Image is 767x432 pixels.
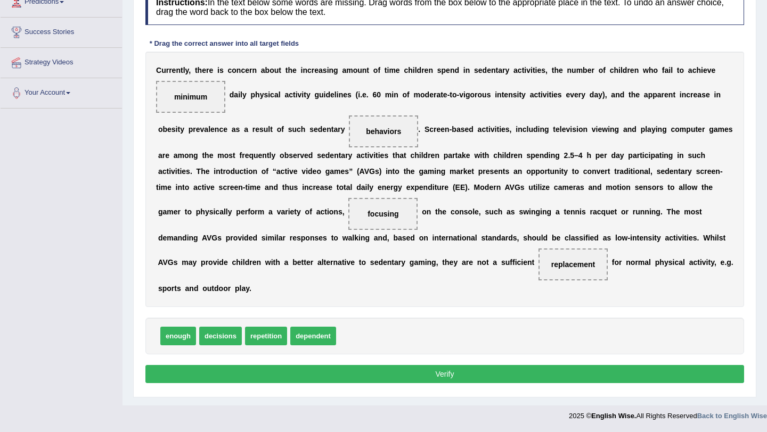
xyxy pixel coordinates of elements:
[195,66,198,74] b: t
[156,66,161,74] b: C
[591,66,594,74] b: r
[270,66,274,74] b: o
[161,66,166,74] b: u
[236,66,241,74] b: n
[547,90,549,99] b: i
[185,66,189,74] b: y
[318,125,323,134] b: d
[178,125,181,134] b: t
[635,90,640,99] b: e
[314,66,319,74] b: e
[450,90,452,99] b: t
[209,66,213,74] b: e
[437,66,442,74] b: s
[447,90,450,99] b: -
[288,125,292,134] b: s
[566,90,570,99] b: e
[590,90,594,99] b: d
[404,66,408,74] b: c
[429,125,434,134] b: c
[292,125,297,134] b: u
[331,125,334,134] b: t
[232,125,236,134] b: a
[558,90,562,99] b: s
[366,66,369,74] b: t
[671,66,673,74] b: l
[189,125,193,134] b: p
[339,90,344,99] b: n
[420,90,425,99] b: o
[303,66,307,74] b: n
[429,90,434,99] b: e
[319,66,323,74] b: a
[457,90,460,99] b: -
[478,66,483,74] b: e
[466,90,470,99] b: g
[338,125,340,134] b: r
[319,90,324,99] b: u
[362,66,367,74] b: n
[301,66,303,74] b: i
[204,125,208,134] b: a
[538,90,541,99] b: t
[261,66,265,74] b: a
[680,66,684,74] b: o
[217,66,219,74] b: i
[664,66,668,74] b: a
[711,66,715,74] b: e
[264,125,268,134] b: u
[543,90,547,99] b: v
[268,125,270,134] b: l
[200,125,205,134] b: v
[249,66,252,74] b: r
[255,125,259,134] b: e
[452,90,457,99] b: o
[333,66,338,74] b: g
[251,90,256,99] b: p
[385,90,391,99] b: m
[391,90,394,99] b: i
[588,66,592,74] b: e
[333,125,338,134] b: a
[459,90,463,99] b: v
[696,66,701,74] b: h
[524,66,526,74] b: i
[314,90,319,99] b: g
[583,66,588,74] b: b
[330,90,334,99] b: e
[329,66,334,74] b: n
[259,125,264,134] b: s
[227,66,232,74] b: c
[234,90,238,99] b: a
[274,90,279,99] b: a
[450,66,455,74] b: n
[323,66,327,74] b: s
[611,90,615,99] b: a
[252,66,257,74] b: n
[610,66,614,74] b: c
[621,66,623,74] b: l
[474,66,478,74] b: s
[526,66,531,74] b: v
[436,125,440,134] b: e
[219,125,223,134] b: c
[434,90,436,99] b: r
[284,90,289,99] b: a
[662,66,665,74] b: f
[463,90,466,99] b: i
[627,66,630,74] b: r
[603,66,606,74] b: f
[483,66,487,74] b: d
[463,66,466,74] b: i
[706,90,710,99] b: e
[244,125,248,134] b: a
[346,66,353,74] b: m
[482,90,487,99] b: u
[537,66,541,74] b: e
[634,66,639,74] b: n
[285,66,288,74] b: t
[274,66,279,74] b: u
[174,93,207,101] span: minimum
[230,90,234,99] b: d
[334,90,337,99] b: l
